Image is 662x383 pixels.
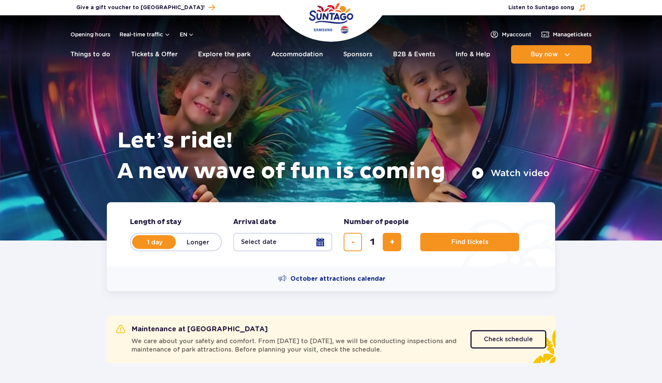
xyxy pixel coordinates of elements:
h1: Let’s ride! A new wave of fun is coming [117,126,549,187]
a: Accommodation [271,45,323,64]
span: My account [502,31,531,38]
a: B2B & Events [393,45,435,64]
h2: Maintenance at [GEOGRAPHIC_DATA] [116,325,268,334]
button: Real-time traffic [120,31,170,38]
label: 1 day [133,234,177,250]
button: Find tickets [420,233,519,251]
a: Sponsors [343,45,372,64]
button: Listen to Suntago song [508,4,586,11]
span: Find tickets [451,239,488,246]
input: number of tickets [363,233,382,251]
a: Tickets & Offer [131,45,178,64]
a: Managetickets [541,30,592,39]
span: Arrival date [233,218,276,227]
button: add ticket [383,233,401,251]
a: October attractions calendar [278,274,385,283]
button: Buy now [511,45,592,64]
a: Explore the park [198,45,251,64]
a: Check schedule [470,330,546,349]
span: Manage tickets [553,31,592,38]
a: Info & Help [456,45,490,64]
form: Planning your visit to Park of Poland [107,202,555,267]
span: Length of stay [130,218,182,227]
label: Longer [176,234,220,250]
a: Myaccount [490,30,531,39]
span: Number of people [344,218,409,227]
button: en [180,31,194,38]
span: We care about your safety and comfort. From [DATE] to [DATE], we will be conducting inspections a... [131,337,461,354]
span: Listen to Suntago song [508,4,574,11]
span: October attractions calendar [290,275,385,283]
a: Opening hours [70,31,110,38]
a: Things to do [70,45,110,64]
button: remove ticket [344,233,362,251]
span: Give a gift voucher to [GEOGRAPHIC_DATA]! [76,4,205,11]
span: Buy now [531,51,558,58]
a: Give a gift voucher to [GEOGRAPHIC_DATA]! [76,2,215,13]
button: Watch video [472,167,549,179]
span: Check schedule [484,336,533,342]
button: Select date [233,233,332,251]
